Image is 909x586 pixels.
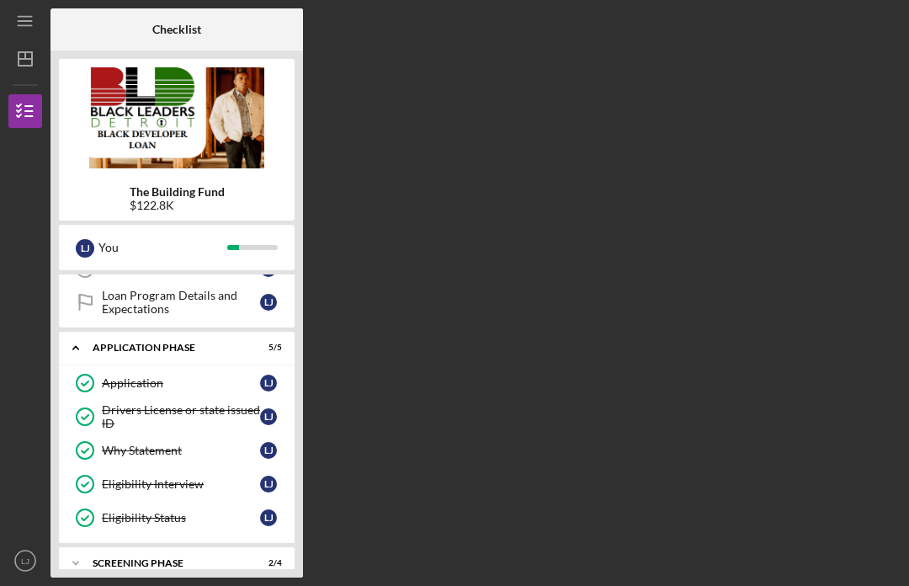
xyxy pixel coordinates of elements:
div: Eligibility Interview [102,477,260,491]
div: Application Phase [93,343,240,353]
a: Loan Program Details and ExpectationsLJ [67,285,286,319]
tspan: 12 [80,264,90,274]
a: Eligibility StatusLJ [67,501,286,535]
div: Eligibility Status [102,511,260,525]
div: $122.8K [130,199,225,212]
b: Checklist [152,23,201,36]
div: L J [260,408,277,425]
a: Why StatementLJ [67,434,286,467]
div: You [98,233,227,262]
div: L J [76,239,94,258]
a: ApplicationLJ [67,366,286,400]
div: Application [102,376,260,390]
div: L J [260,476,277,493]
button: LJ [8,544,42,578]
div: L J [260,294,277,311]
text: LJ [21,557,29,566]
img: Product logo [59,67,295,168]
div: L J [260,509,277,526]
div: 5 / 5 [252,343,282,353]
a: Drivers License or state issued IDLJ [67,400,286,434]
div: Why Statement [102,444,260,457]
div: Screening Phase [93,558,240,568]
div: L J [260,442,277,459]
div: 2 / 4 [252,558,282,568]
div: Drivers License or state issued ID [102,403,260,430]
a: Eligibility InterviewLJ [67,467,286,501]
div: Loan Program Details and Expectations [102,289,260,316]
b: The Building Fund [130,185,225,199]
div: L J [260,375,277,392]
